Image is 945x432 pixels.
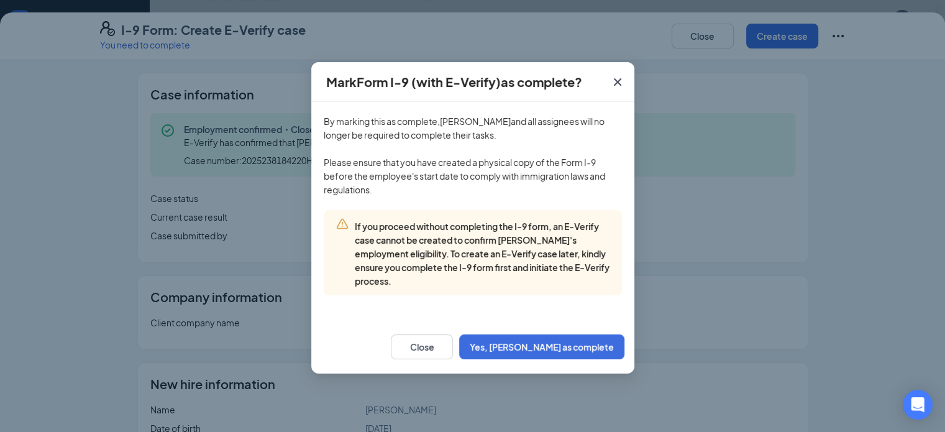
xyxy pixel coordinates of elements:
[903,390,933,420] div: Open Intercom Messenger
[326,73,582,91] h4: Mark Form I-9 (with E-Verify) as complete?
[601,62,634,102] button: Close
[610,75,625,90] svg: Cross
[459,334,624,359] button: Yes, [PERSON_NAME] as complete
[324,116,605,195] span: By marking this as complete, [PERSON_NAME] and all assignees will no longer be required to comple...
[355,221,609,287] span: If you proceed without completing the I-9 form, an E-Verify case cannot be created to confirm [PE...
[336,218,349,230] svg: Warning
[391,334,453,359] button: Close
